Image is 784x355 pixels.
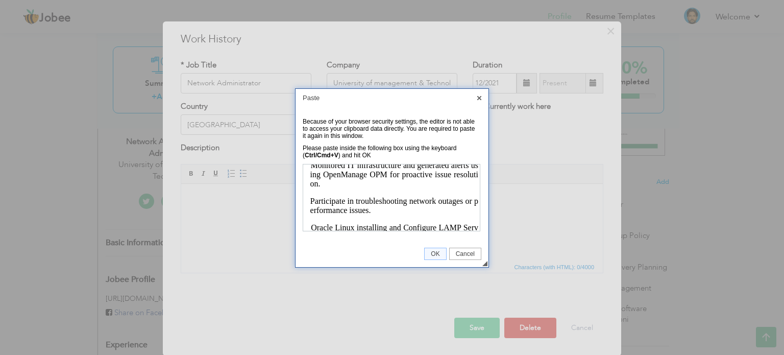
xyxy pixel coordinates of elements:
span: Participate in troubleshooting network outages or performance issues. [7,32,175,50]
span: OK [425,250,446,257]
a: OK [424,248,446,260]
span: Oracle Linux installing and Configure LAMP Server [7,59,175,77]
div: Because of your browser security settings, the editor is not able to access your clipboard data d... [303,118,476,139]
a: Close [475,93,484,103]
span: Cancel [450,250,481,257]
div: Paste [296,89,488,107]
a: Cancel [449,248,481,260]
strong: Ctrl/Cmd+V [305,152,338,159]
div: Please paste inside the following box using the keyboard ( ) and hit OK [303,145,476,159]
div: Resize [482,261,487,266]
div: General [303,115,481,235]
iframe: Paste Area [303,164,480,231]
